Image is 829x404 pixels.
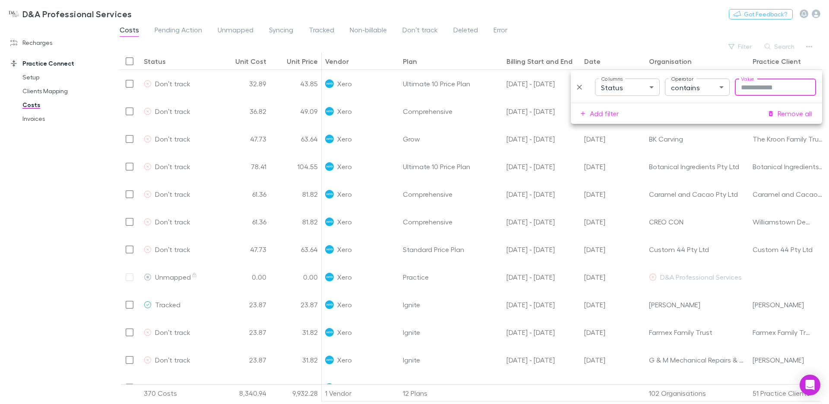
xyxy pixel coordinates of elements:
[503,98,581,125] div: 04 Apr - 21 Apr 25
[581,125,645,153] div: 22 Apr 2025
[270,98,322,125] div: 49.09
[574,82,585,92] button: Delete
[325,245,334,254] img: Xero's Logo
[399,208,503,236] div: Comprehensive
[218,236,270,263] div: 47.73
[506,57,573,66] div: Billing Start and End
[325,162,334,171] img: Xero's Logo
[649,374,746,401] div: [PERSON_NAME]
[337,374,351,401] span: Xero
[595,79,660,96] div: Status
[337,70,351,97] span: Xero
[218,98,270,125] div: 36.82
[269,25,293,37] span: Syncing
[325,356,334,364] img: Xero's Logo
[399,125,503,153] div: Grow
[22,9,132,19] h3: D&A Professional Services
[581,180,645,208] div: 22 Apr 2025
[270,70,322,98] div: 43.85
[503,291,581,319] div: 22 Mar - 21 Apr 25
[218,125,270,153] div: 47.73
[337,180,351,208] span: Xero
[649,319,746,346] div: Farmex Family Trust
[503,153,581,180] div: 22 Mar - 21 Apr 25
[503,180,581,208] div: 22 Mar - 21 Apr 25
[581,208,645,236] div: 22 Apr 2025
[399,319,503,346] div: Ignite
[14,70,110,84] a: Setup
[270,125,322,153] div: 63.64
[729,9,793,19] button: Got Feedback?
[270,319,322,346] div: 31.82
[753,153,823,180] div: Botanical Ingredients Pty Ltd
[399,98,503,125] div: Comprehensive
[3,3,137,24] a: D&A Professional Services
[120,25,139,37] span: Costs
[337,125,351,152] span: Xero
[571,70,822,124] div: Filter
[270,385,322,402] div: 9,932.28
[660,273,742,281] span: D&A Professional Services
[337,346,351,373] span: Xero
[144,57,166,66] div: Status
[218,70,270,98] div: 32.89
[665,79,730,96] div: contains
[218,208,270,236] div: 61.36
[749,385,827,402] div: 51 Practice Clients
[325,383,334,392] img: Xero's Logo
[753,57,801,66] div: Practice Client
[270,291,322,319] div: 23.87
[581,236,645,263] div: 22 Apr 2025
[337,291,351,318] span: Xero
[218,263,270,291] div: 0.00
[402,25,438,37] span: Don’t track
[645,385,749,402] div: 102 Organisations
[337,236,351,263] span: Xero
[649,236,746,263] div: Custom 44 Pty Ltd
[270,236,322,263] div: 63.64
[581,291,645,319] div: 22 Apr 2025
[325,218,334,226] img: Xero's Logo
[14,84,110,98] a: Clients Mapping
[14,98,110,112] a: Costs
[399,346,503,374] div: Ignite
[453,25,478,37] span: Deleted
[649,180,746,208] div: Caramel and Cacao Pty Ltd
[581,346,645,374] div: 22 Apr 2025
[800,375,820,395] div: Open Intercom Messenger
[399,291,503,319] div: Ignite
[270,180,322,208] div: 81.82
[218,180,270,208] div: 61.36
[601,75,623,82] label: Columns
[399,374,503,401] div: Ignite
[724,41,757,52] button: Filter
[337,319,351,346] span: Xero
[649,346,746,373] div: G & M Mechanical Repairs & Maintenance
[581,263,645,291] div: 22 Apr 2025
[581,374,645,401] div: 22 Apr 2025
[753,236,823,263] div: Custom 44 Pty Ltd
[399,263,503,291] div: Practice
[155,356,190,364] span: Don’t track
[155,328,190,336] span: Don’t track
[218,385,270,402] div: 8,340.94
[218,374,270,401] div: 23.87
[322,385,399,402] div: 1 Vendor
[235,57,266,66] div: Unit Cost
[649,125,746,152] div: BK Carving
[503,319,581,346] div: 22 Mar - 21 Apr 25
[140,385,218,402] div: 370 Costs
[350,25,387,37] span: Non-billable
[325,135,334,143] img: Xero's Logo
[741,75,754,82] label: Value
[753,180,823,208] div: Caramel and Cacao Pty Ltd
[270,346,322,374] div: 31.82
[753,346,823,373] div: [PERSON_NAME]
[584,57,601,66] div: Date
[399,153,503,180] div: Ultimate 10 Price Plan
[2,36,110,50] a: Recharges
[671,75,693,82] label: Operator
[503,374,581,401] div: 22 Mar - 21 Apr 25
[325,57,349,66] div: Vendor
[581,319,645,346] div: 22 Apr 2025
